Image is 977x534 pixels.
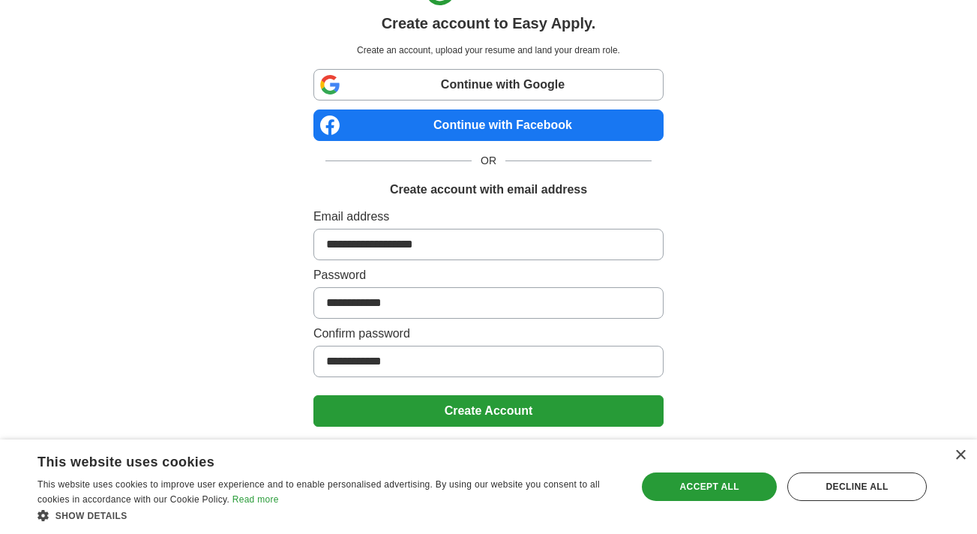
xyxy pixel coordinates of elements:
div: This website uses cookies [37,448,581,471]
div: Accept all [642,472,777,501]
a: Continue with Google [313,69,664,100]
button: Create Account [313,395,664,427]
span: Show details [55,511,127,521]
a: Read more, opens a new window [232,494,279,505]
label: Email address [313,208,664,226]
label: Confirm password [313,325,664,343]
div: Close [955,450,966,461]
p: Create an account, upload your resume and land your dream role. [316,43,661,57]
label: Password [313,266,664,284]
span: OR [472,153,505,169]
a: Continue with Facebook [313,109,664,141]
h1: Create account with email address [390,181,587,199]
div: Decline all [787,472,927,501]
h1: Create account to Easy Apply. [382,12,596,34]
div: Show details [37,508,619,523]
span: This website uses cookies to improve user experience and to enable personalised advertising. By u... [37,479,600,505]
